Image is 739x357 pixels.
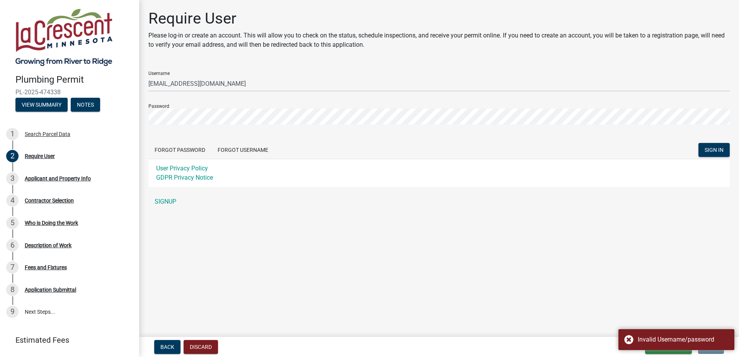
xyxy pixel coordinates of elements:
[15,8,112,66] img: City of La Crescent, Minnesota
[156,174,213,181] a: GDPR Privacy Notice
[6,172,19,185] div: 3
[156,165,208,172] a: User Privacy Policy
[705,147,724,153] span: SIGN IN
[6,239,19,252] div: 6
[6,284,19,296] div: 8
[25,131,70,137] div: Search Parcel Data
[6,332,127,348] a: Estimated Fees
[25,287,76,292] div: Application Submittal
[698,143,730,157] button: SIGN IN
[25,153,55,159] div: Require User
[6,306,19,318] div: 9
[15,74,133,85] h4: Plumbing Permit
[6,150,19,162] div: 2
[148,143,211,157] button: Forgot Password
[6,261,19,274] div: 7
[25,176,91,181] div: Applicant and Property Info
[25,198,74,203] div: Contractor Selection
[6,194,19,207] div: 4
[148,9,730,28] h1: Require User
[148,194,730,209] a: SIGNUP
[638,335,729,344] div: Invalid Username/password
[160,344,174,350] span: Back
[25,265,67,270] div: Fees and Fixtures
[184,340,218,354] button: Discard
[71,102,100,108] wm-modal-confirm: Notes
[25,220,78,226] div: Who is Doing the Work
[6,128,19,140] div: 1
[15,88,124,96] span: PL-2025-474338
[25,243,72,248] div: Description of Work
[15,102,68,108] wm-modal-confirm: Summary
[15,98,68,112] button: View Summary
[6,217,19,229] div: 5
[71,98,100,112] button: Notes
[211,143,274,157] button: Forgot Username
[154,340,180,354] button: Back
[148,31,730,49] p: Please log-in or create an account. This will allow you to check on the status, schedule inspecti...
